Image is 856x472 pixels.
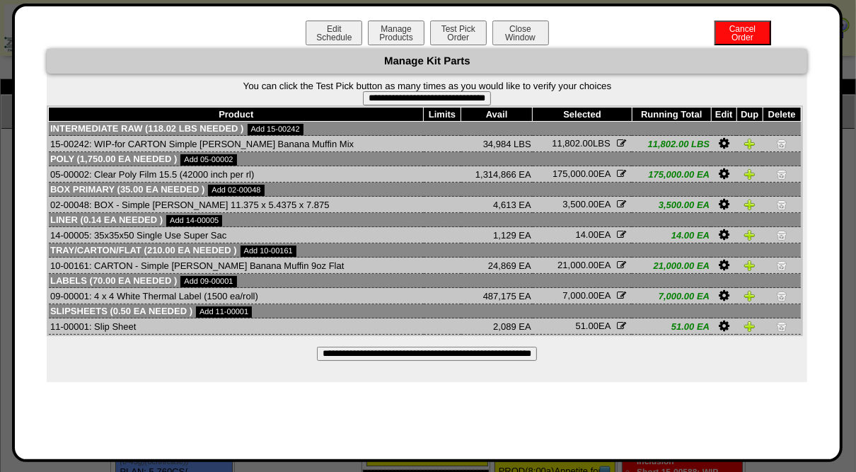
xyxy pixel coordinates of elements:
img: Duplicate Item [744,321,756,332]
a: Add 14-00005 [166,215,222,226]
img: Delete Item [776,229,787,241]
td: 11,802.00 LBS [632,136,711,152]
button: Test PickOrder [430,21,487,45]
td: Slipsheets (0.50 EA needed ) [49,304,801,318]
span: 7,000.00 [563,290,599,301]
span: 51.00 [576,321,599,331]
td: Intermediate Raw (118.02 LBS needed ) [49,122,801,136]
td: 11-00001: Slip Sheet [49,318,424,335]
span: 175,000.00 [553,168,598,179]
td: 1,129 EA [461,227,533,243]
img: Delete Item [776,168,787,180]
img: Duplicate Item [744,290,756,301]
button: ManageProducts [368,21,424,45]
td: 02-00048: BOX - Simple [PERSON_NAME] 11.375 x 5.4375 x 7.875 [49,197,424,213]
th: Running Total [632,108,711,122]
span: 3,500.00 [563,199,599,209]
span: EA [553,168,611,179]
td: 05-00002: Clear Poly Film 15.5 (42000 inch per rl) [49,166,424,183]
img: Duplicate Item [744,168,756,180]
td: 7,000.00 EA [632,288,711,304]
img: Duplicate Item [744,260,756,271]
td: 51.00 EA [632,318,711,335]
td: 1,314,866 EA [461,166,533,183]
td: Tray/Carton/Flat (210.00 EA needed ) [49,243,801,258]
img: Duplicate Item [744,229,756,241]
td: 14-00005: 35x35x50 Single Use Super Sac [49,227,424,243]
a: Add 09-00001 [180,276,236,287]
a: Add 11-00001 [196,306,252,318]
th: Limits [424,108,461,122]
td: Labels (70.00 EA needed ) [49,274,801,288]
a: Add 10-00161 [241,246,296,257]
th: Dup [736,108,763,122]
span: LBS [552,138,610,149]
td: 14.00 EA [632,227,711,243]
img: Duplicate Item [744,138,756,149]
td: 487,175 EA [461,288,533,304]
th: Delete [763,108,801,122]
th: Edit [711,108,736,122]
img: Delete Item [776,260,787,271]
td: 10-00161: CARTON - Simple [PERSON_NAME] Banana Muffin 9oz Flat [49,258,424,274]
span: 21,000.00 [557,260,598,270]
td: 24,869 EA [461,258,533,274]
span: EA [563,199,611,209]
td: 4,613 EA [461,197,533,213]
td: 175,000.00 EA [632,166,711,183]
td: 15-00242: WIP-for CARTON Simple [PERSON_NAME] Banana Muffin Mix [49,136,424,152]
th: Product [49,108,424,122]
td: 21,000.00 EA [632,258,711,274]
a: Add 02-00048 [208,185,264,196]
span: EA [576,229,611,240]
td: Poly (1,750.00 EA needed ) [49,152,801,166]
span: EA [576,321,611,331]
img: Delete Item [776,199,787,210]
a: Add 05-00002 [180,154,236,166]
td: Box Primary (35.00 EA needed ) [49,183,801,197]
a: CloseWindow [491,32,550,42]
th: Selected [533,108,632,122]
span: EA [557,260,610,270]
img: Delete Item [776,290,787,301]
span: 14.00 [576,229,599,240]
td: 2,089 EA [461,318,533,335]
span: 11,802.00 [552,138,593,149]
td: 09-00001: 4 x 4 White Thermal Label (1500 ea/roll) [49,288,424,304]
button: EditSchedule [306,21,362,45]
img: Duplicate Item [744,199,756,210]
button: CancelOrder [715,21,771,45]
img: Delete Item [776,138,787,149]
th: Avail [461,108,533,122]
td: 3,500.00 EA [632,197,711,213]
div: Manage Kit Parts [47,49,807,74]
button: CloseWindow [492,21,549,45]
td: 34,984 LBS [461,136,533,152]
form: You can click the Test Pick button as many times as you would like to verify your choices [47,81,807,105]
td: Liner (0.14 EA needed ) [49,213,801,227]
a: Add 15-00242 [248,124,303,135]
span: EA [563,290,611,301]
img: Delete Item [776,321,787,332]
